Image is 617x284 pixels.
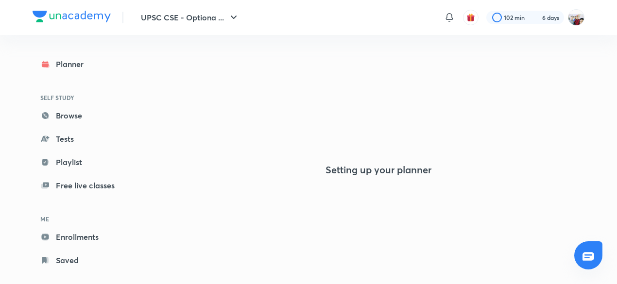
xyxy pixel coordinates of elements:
[326,164,431,176] h4: Setting up your planner
[33,227,145,247] a: Enrollments
[33,11,111,22] img: Company Logo
[33,251,145,270] a: Saved
[466,13,475,22] img: avatar
[568,9,584,26] img: km swarthi
[463,10,479,25] button: avatar
[33,11,111,25] a: Company Logo
[33,211,145,227] h6: ME
[135,8,245,27] button: UPSC CSE - Optiona ...
[33,54,145,74] a: Planner
[33,152,145,172] a: Playlist
[33,89,145,106] h6: SELF STUDY
[33,129,145,149] a: Tests
[33,106,145,125] a: Browse
[531,13,540,22] img: streak
[33,176,145,195] a: Free live classes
